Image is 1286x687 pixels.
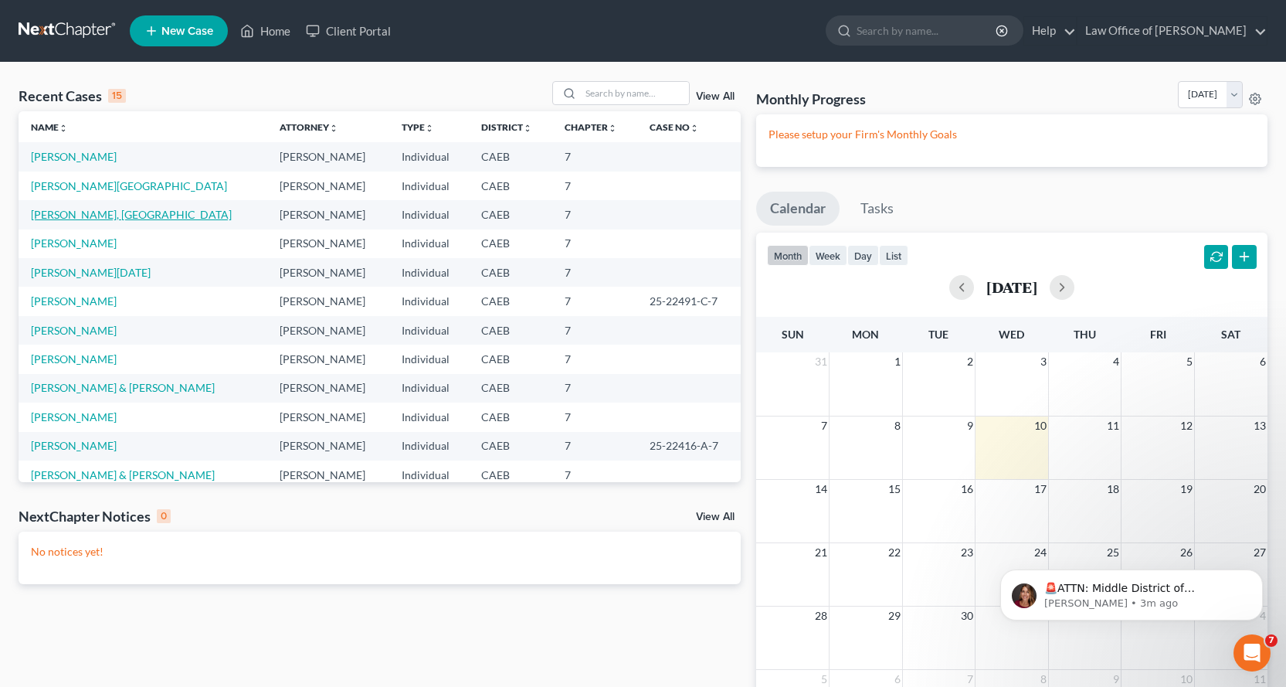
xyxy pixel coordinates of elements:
[1033,417,1048,435] span: 10
[928,328,948,341] span: Tue
[31,208,232,221] a: [PERSON_NAME], [GEOGRAPHIC_DATA]
[389,258,470,287] td: Individual
[31,381,215,394] a: [PERSON_NAME] & [PERSON_NAME]
[31,294,117,308] a: [PERSON_NAME]
[552,316,637,345] td: 7
[767,245,809,266] button: month
[267,200,389,229] td: [PERSON_NAME]
[819,417,829,435] span: 7
[389,287,470,315] td: Individual
[469,258,552,287] td: CAEB
[552,432,637,461] td: 7
[608,124,617,133] i: unfold_more
[402,121,434,133] a: Typeunfold_more
[280,121,338,133] a: Attorneyunfold_more
[298,17,399,45] a: Client Portal
[267,403,389,431] td: [PERSON_NAME]
[19,507,171,525] div: NextChapter Notices
[1179,480,1194,498] span: 19
[329,124,338,133] i: unfold_more
[696,91,735,102] a: View All
[389,374,470,403] td: Individual
[581,82,689,104] input: Search by name...
[31,468,215,481] a: [PERSON_NAME] & [PERSON_NAME]
[769,127,1255,142] p: Please setup your Firm's Monthly Goals
[1105,417,1121,435] span: 11
[552,374,637,403] td: 7
[1039,352,1048,371] span: 3
[267,258,389,287] td: [PERSON_NAME]
[469,403,552,431] td: CAEB
[809,245,847,266] button: week
[389,230,470,258] td: Individual
[893,417,902,435] span: 8
[552,287,637,315] td: 7
[756,90,866,108] h3: Monthly Progress
[986,279,1037,295] h2: [DATE]
[389,345,470,373] td: Individual
[425,124,434,133] i: unfold_more
[31,236,117,250] a: [PERSON_NAME]
[813,480,829,498] span: 14
[1233,634,1271,672] iframe: Intercom live chat
[31,266,151,279] a: [PERSON_NAME][DATE]
[887,543,902,562] span: 22
[161,26,213,37] span: New Case
[999,328,1024,341] span: Wed
[552,345,637,373] td: 7
[1252,417,1267,435] span: 13
[389,142,470,171] td: Individual
[481,121,532,133] a: Districtunfold_more
[1252,480,1267,498] span: 20
[1265,634,1278,647] span: 7
[1185,352,1194,371] span: 5
[977,537,1286,645] iframe: Intercom notifications message
[782,328,804,341] span: Sun
[552,200,637,229] td: 7
[31,121,68,133] a: Nameunfold_more
[469,345,552,373] td: CAEB
[756,192,840,226] a: Calendar
[1179,417,1194,435] span: 12
[696,512,735,522] a: View All
[389,200,470,229] td: Individual
[1033,480,1048,498] span: 17
[469,230,552,258] td: CAEB
[267,345,389,373] td: [PERSON_NAME]
[637,432,740,461] td: 25-22416-A-7
[1024,17,1076,45] a: Help
[19,87,126,105] div: Recent Cases
[1105,480,1121,498] span: 18
[267,287,389,315] td: [PERSON_NAME]
[893,352,902,371] span: 1
[965,352,975,371] span: 2
[565,121,617,133] a: Chapterunfold_more
[650,121,699,133] a: Case Nounfold_more
[847,192,908,226] a: Tasks
[887,480,902,498] span: 15
[879,245,908,266] button: list
[552,230,637,258] td: 7
[1074,328,1096,341] span: Thu
[813,352,829,371] span: 31
[552,172,637,200] td: 7
[31,410,117,423] a: [PERSON_NAME]
[552,403,637,431] td: 7
[813,607,829,625] span: 28
[1150,328,1166,341] span: Fri
[887,607,902,625] span: 29
[1221,328,1240,341] span: Sat
[959,543,975,562] span: 23
[31,352,117,366] a: [PERSON_NAME]
[469,461,552,489] td: CAEB
[690,124,699,133] i: unfold_more
[389,172,470,200] td: Individual
[959,480,975,498] span: 16
[813,543,829,562] span: 21
[157,509,171,523] div: 0
[852,328,879,341] span: Mon
[389,403,470,431] td: Individual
